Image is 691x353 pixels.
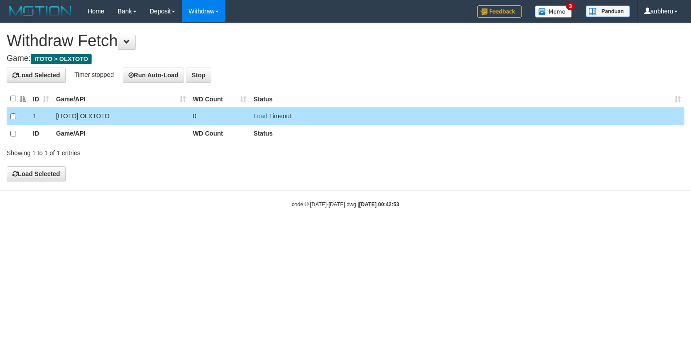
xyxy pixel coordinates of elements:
[29,125,52,142] th: ID
[29,90,52,108] th: ID: activate to sort column ascending
[186,68,211,83] button: Stop
[52,90,189,108] th: Game/API: activate to sort column ascending
[250,90,684,108] th: Status: activate to sort column ascending
[123,68,185,83] button: Run Auto-Load
[7,166,66,181] button: Load Selected
[52,108,189,125] td: [ITOTO] OLXTOTO
[52,125,189,142] th: Game/API
[7,145,281,157] div: Showing 1 to 1 of 1 entries
[359,201,399,208] strong: [DATE] 00:42:53
[269,112,291,120] span: Timeout
[29,108,52,125] td: 1
[74,71,114,78] span: Timer stopped
[586,5,630,17] img: panduan.png
[7,32,684,50] h1: Withdraw Fetch
[292,201,399,208] small: code © [DATE]-[DATE] dwg |
[7,68,66,83] button: Load Selected
[31,54,92,64] span: ITOTO > OLXTOTO
[193,112,197,120] span: 0
[253,112,267,120] a: Load
[189,125,250,142] th: WD Count
[566,2,575,10] span: 3
[7,54,684,63] h4: Game:
[250,125,684,142] th: Status
[189,90,250,108] th: WD Count: activate to sort column ascending
[7,4,74,18] img: MOTION_logo.png
[535,5,572,18] img: Button%20Memo.svg
[477,5,522,18] img: Feedback.jpg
